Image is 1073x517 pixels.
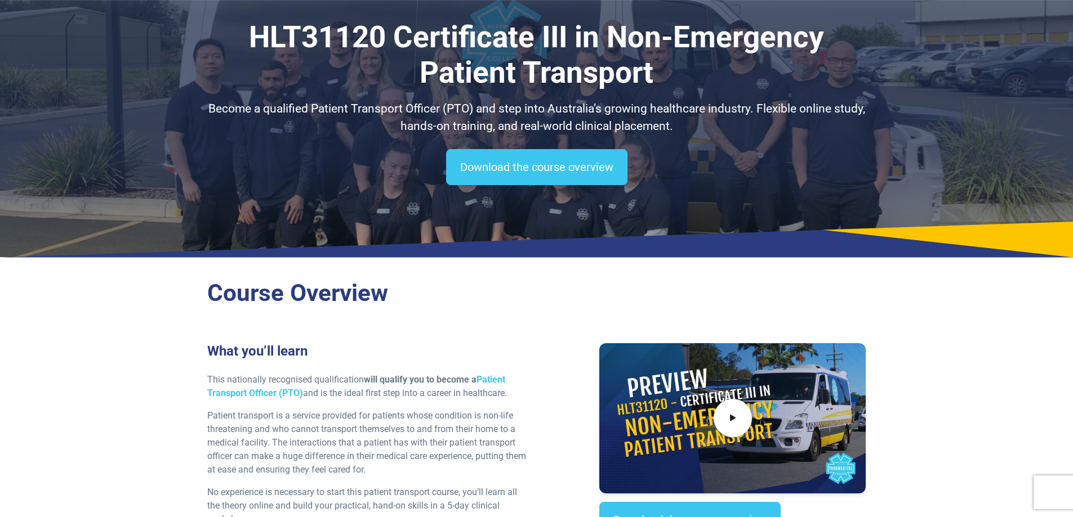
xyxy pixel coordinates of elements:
p: Become a qualified Patient Transport Officer (PTO) and step into Australia’s growing healthcare i... [207,100,866,136]
h3: What you’ll learn [207,343,530,359]
h2: Course Overview [207,279,866,308]
p: This nationally recognised qualification and is the ideal first step into a career in healthcare. [207,373,530,400]
a: Patient Transport Officer (PTO) [207,374,505,398]
h1: HLT31120 Certificate III in Non-Emergency Patient Transport [207,20,866,91]
strong: will qualify you to become a [207,374,505,398]
p: Patient transport is a service provided for patients whose condition is non-life threatening and ... [207,409,530,476]
a: Download the course overview [446,149,627,185]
